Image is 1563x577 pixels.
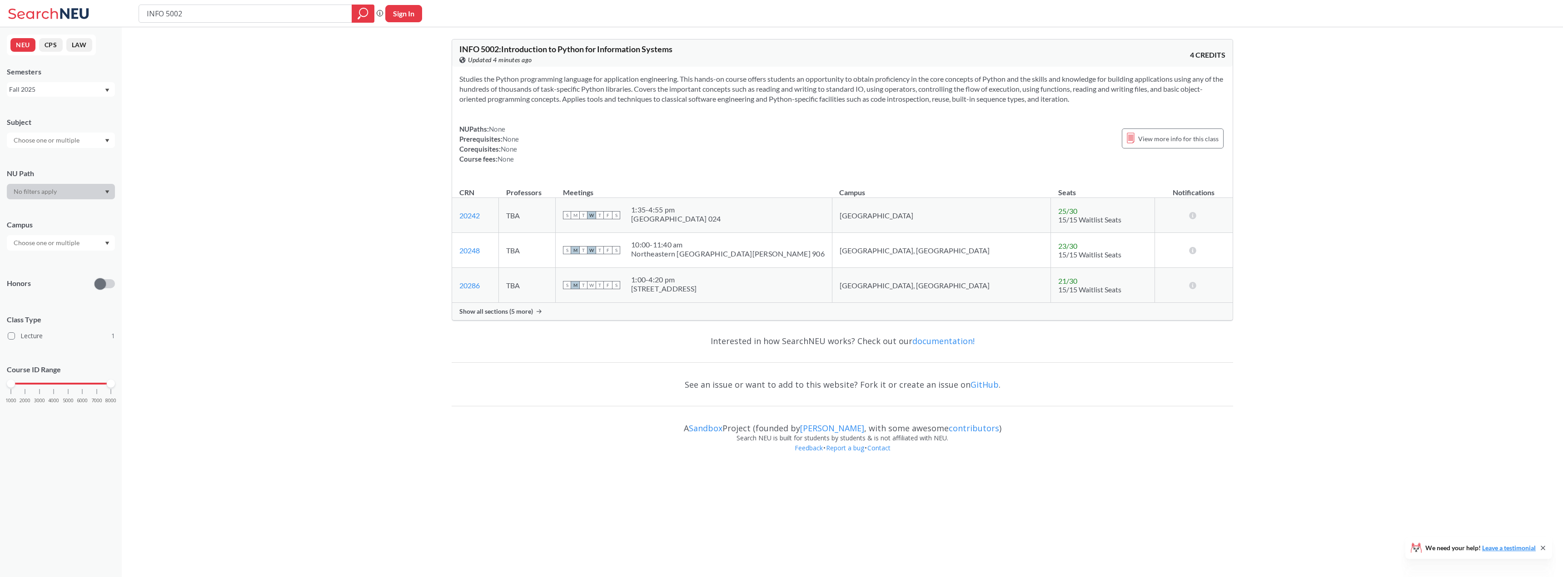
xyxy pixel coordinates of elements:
[631,275,697,284] div: 1:00 - 4:20 pm
[499,233,556,268] td: TBA
[63,398,74,403] span: 5000
[1058,242,1077,250] span: 23 / 30
[499,268,556,303] td: TBA
[571,281,579,289] span: M
[579,211,587,219] span: T
[77,398,88,403] span: 6000
[912,335,975,346] a: documentation!
[612,281,620,289] span: S
[459,307,533,316] span: Show all sections (5 more)
[146,6,345,21] input: Class, professor, course number, "phrase"
[631,240,825,249] div: 10:00 - 11:40 am
[604,281,612,289] span: F
[563,211,571,219] span: S
[1058,250,1121,259] span: 15/15 Waitlist Seats
[1058,285,1121,294] span: 15/15 Waitlist Seats
[459,74,1225,104] section: Studies the Python programming language for application engineering. This hands-on course offers ...
[452,443,1233,467] div: • •
[631,214,721,223] div: [GEOGRAPHIC_DATA] 024
[7,67,115,77] div: Semesters
[587,211,596,219] span: W
[631,249,825,258] div: Northeastern [GEOGRAPHIC_DATA][PERSON_NAME] 906
[800,423,864,434] a: [PERSON_NAME]
[563,281,571,289] span: S
[612,246,620,254] span: S
[832,198,1051,233] td: [GEOGRAPHIC_DATA]
[459,211,480,220] a: 20242
[105,242,110,245] svg: Dropdown arrow
[949,423,999,434] a: contributors
[105,190,110,194] svg: Dropdown arrow
[9,135,85,146] input: Choose one or multiple
[832,233,1051,268] td: [GEOGRAPHIC_DATA], [GEOGRAPHIC_DATA]
[48,398,59,403] span: 4000
[452,328,1233,354] div: Interested in how SearchNEU works? Check out our
[385,5,422,22] button: Sign In
[1155,178,1233,198] th: Notifications
[1058,276,1077,285] span: 21 / 30
[459,246,480,255] a: 20248
[7,235,115,251] div: Dropdown arrow
[10,38,35,52] button: NEU
[499,198,556,233] td: TBA
[7,168,115,178] div: NU Path
[587,281,596,289] span: W
[452,433,1233,443] div: Search NEU is built for students by students & is not affiliated with NEU.
[1482,544,1536,552] a: Leave a testimonial
[34,398,45,403] span: 3000
[631,205,721,214] div: 1:35 - 4:55 pm
[826,444,865,452] a: Report a bug
[7,315,115,325] span: Class Type
[358,7,368,20] svg: magnifying glass
[499,178,556,198] th: Professors
[66,38,92,52] button: LAW
[452,303,1233,320] div: Show all sections (5 more)
[459,44,672,54] span: INFO 5002 : Introduction to Python for Information Systems
[459,281,480,290] a: 20286
[5,398,16,403] span: 1000
[105,89,110,92] svg: Dropdown arrow
[489,125,505,133] span: None
[111,331,115,341] span: 1
[7,220,115,230] div: Campus
[556,178,832,198] th: Meetings
[7,82,115,97] div: Fall 2025Dropdown arrow
[1138,133,1219,144] span: View more info for this class
[503,135,519,143] span: None
[612,211,620,219] span: S
[563,246,571,254] span: S
[7,133,115,148] div: Dropdown arrow
[571,211,579,219] span: M
[604,246,612,254] span: F
[689,423,722,434] a: Sandbox
[9,84,104,94] div: Fall 2025
[468,55,532,65] span: Updated 4 minutes ago
[459,187,474,197] div: CRN
[596,246,604,254] span: T
[501,145,517,153] span: None
[832,178,1051,198] th: Campus
[352,5,374,23] div: magnifying glass
[596,281,604,289] span: T
[867,444,891,452] a: Contact
[971,379,999,390] a: GitHub
[7,278,31,289] p: Honors
[452,371,1233,398] div: See an issue or want to add to this website? Fork it or create an issue on .
[631,284,697,293] div: [STREET_ADDRESS]
[1058,215,1121,224] span: 15/15 Waitlist Seats
[20,398,30,403] span: 2000
[596,211,604,219] span: T
[8,330,115,342] label: Lecture
[91,398,102,403] span: 7000
[9,237,85,248] input: Choose one or multiple
[498,155,514,163] span: None
[105,139,110,143] svg: Dropdown arrow
[7,184,115,199] div: Dropdown arrow
[832,268,1051,303] td: [GEOGRAPHIC_DATA], [GEOGRAPHIC_DATA]
[794,444,823,452] a: Feedback
[1051,178,1155,198] th: Seats
[587,246,596,254] span: W
[1058,207,1077,215] span: 25 / 30
[579,246,587,254] span: T
[571,246,579,254] span: M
